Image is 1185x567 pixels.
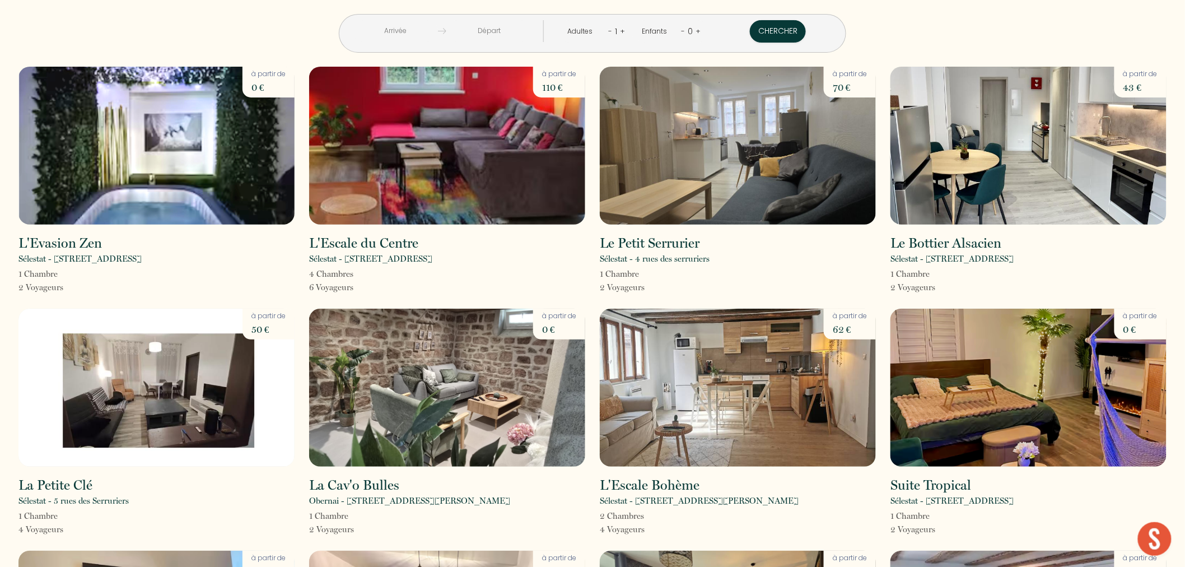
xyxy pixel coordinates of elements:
p: 0 € [1123,322,1158,337]
img: rental-image [890,67,1167,225]
p: 1 Chambre [18,509,63,523]
img: rental-image [18,67,295,225]
p: à partir de [833,311,867,322]
div: 0 [685,22,696,40]
p: 4 Chambre [309,267,353,281]
img: rental-image [600,67,876,225]
p: 2 Voyageur [890,523,935,536]
p: à partir de [542,553,576,564]
h2: L'Evasion Zen [18,236,102,250]
span: s [932,524,935,535]
span: s [641,282,645,292]
p: 62 € [833,322,867,337]
h2: Le Bottier Alsacien [890,236,1001,250]
span: s [350,282,353,292]
img: rental-image [890,309,1167,467]
a: - [681,26,685,36]
span: s [641,511,644,521]
p: 0 € [251,80,286,95]
span: s [351,524,354,535]
img: rental-image [309,309,585,467]
p: 1 Chambre [309,509,354,523]
p: à partir de [251,311,286,322]
div: Ouvrir le chat [1138,522,1172,556]
a: + [696,26,701,36]
p: 2 Voyageur [890,281,935,294]
h2: L'Escale Bohème [600,478,699,492]
img: rental-image [600,309,876,467]
p: à partir de [833,553,867,564]
p: à partir de [1123,69,1158,80]
p: à partir de [833,69,867,80]
img: rental-image [18,309,295,467]
p: à partir de [1123,553,1158,564]
p: 2 Voyageur [309,523,354,536]
p: 50 € [251,322,286,337]
p: 2 Voyageur [18,281,63,294]
a: + [620,26,625,36]
p: 2 Chambre [600,509,645,523]
h2: La Cav'o Bulles [309,478,399,492]
p: Sélestat - [STREET_ADDRESS] [890,494,1014,508]
h2: Suite Tropical [890,478,971,492]
p: 1 Chambre [890,267,935,281]
p: 1 Chambre [890,509,935,523]
a: - [608,26,612,36]
span: s [932,282,935,292]
p: à partir de [1123,311,1158,322]
p: 1 Chambre [600,267,645,281]
p: à partir de [251,69,286,80]
span: s [60,524,63,535]
div: Enfants [642,26,671,37]
p: Sélestat - 4 rues des serruriers [600,252,710,266]
p: Sélestat - [STREET_ADDRESS] [18,252,142,266]
p: Obernai - [STREET_ADDRESS][PERSON_NAME] [309,494,510,508]
p: 0 € [542,322,576,337]
p: à partir de [251,553,286,564]
img: guests [438,27,446,35]
div: 1 [612,22,620,40]
p: Sélestat - [STREET_ADDRESS][PERSON_NAME] [600,494,799,508]
p: à partir de [542,311,576,322]
p: Sélestat - [STREET_ADDRESS] [890,252,1014,266]
h2: La Petite Clé [18,478,92,492]
h2: L'Escale du Centre [309,236,418,250]
button: Chercher [750,20,806,43]
p: 1 Chambre [18,267,63,281]
p: Sélestat - 5 rues des Serruriers [18,494,129,508]
p: 4 Voyageur [600,523,645,536]
span: s [350,269,353,279]
p: 70 € [833,80,867,95]
p: 110 € [542,80,576,95]
p: 4 Voyageur [18,523,63,536]
input: Départ [446,20,532,42]
p: 6 Voyageur [309,281,353,294]
p: Sélestat - [STREET_ADDRESS] [309,252,432,266]
input: Arrivée [352,20,438,42]
p: 2 Voyageur [600,281,645,294]
div: Adultes [567,26,596,37]
span: s [60,282,63,292]
p: à partir de [542,69,576,80]
img: rental-image [309,67,585,225]
span: s [641,524,645,535]
p: 43 € [1123,80,1158,95]
h2: Le Petit Serrurier [600,236,699,250]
